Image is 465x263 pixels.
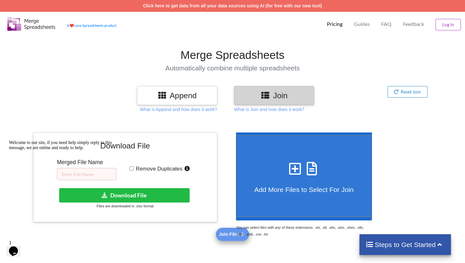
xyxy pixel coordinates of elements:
i: You can select files with any of these extensions: .xls, .xlt, .xlm, .xlsx, .xlsm, .xltx, .xltm, ... [236,226,364,236]
p: What is Join and how does it work? [234,106,304,113]
small: Files are downloaded in .xlsx format [97,204,154,208]
img: Logo.png [7,17,55,31]
span: Remove Duplicates [134,166,183,172]
h3: Join [239,91,309,100]
iframe: chat widget [6,138,122,234]
h3: Download File [38,137,212,157]
iframe: chat widget [6,237,27,257]
span: Add More Files to Select For Join [254,186,353,193]
a: AheartLove Spreadsheets product [67,23,116,28]
p: Guides [354,21,370,28]
span: Welcome to our site, if you need help simply reply to this message, we are online and ready to help. [3,3,106,12]
h4: Steps to Get Started [366,241,445,249]
span: Feedback [403,21,424,27]
div: Welcome to our site, if you need help simply reply to this message, we are online and ready to help. [3,3,118,13]
button: Download File [59,188,190,203]
span: heart [69,23,74,28]
p: FAQ [381,21,391,28]
button: Reset Join [388,86,428,98]
button: Log In [436,19,461,30]
p: Pricing [327,21,343,28]
a: Click here to get data from all your data sources using AI (for free with our new tool) [143,3,322,8]
h3: Append [142,91,212,100]
p: What is Append and how does it work? [140,106,217,113]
